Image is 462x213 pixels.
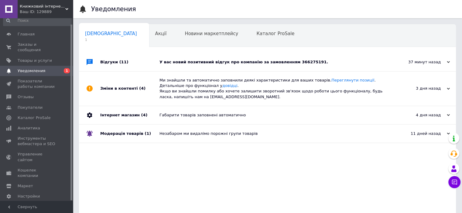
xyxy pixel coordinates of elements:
[222,83,238,88] a: довідці
[64,68,70,73] span: 1
[159,112,389,118] div: Габарити товарів заповнені автоматично
[256,31,294,36] span: Каталог ProSale
[448,176,460,188] button: Чат с покупателем
[145,131,151,136] span: (1)
[18,115,50,121] span: Каталог ProSale
[20,4,65,9] span: Книжковий інтернет-магазин ProfiBooks
[18,105,43,110] span: Покупатели
[18,32,35,37] span: Главная
[100,72,159,106] div: Зміни в контенті
[389,59,450,65] div: 37 минут назад
[20,9,73,15] div: Ваш ID: 129889
[18,68,45,74] span: Уведомления
[389,112,450,118] div: 4 дня назад
[185,31,238,36] span: Новини маркетплейсу
[141,113,147,117] span: (4)
[119,60,128,64] span: (11)
[331,78,374,82] a: Переглянути позиції
[18,136,56,147] span: Инструменты вебмастера и SEO
[18,58,52,63] span: Товары и услуги
[159,131,389,136] div: Незабаром ми видалімо порожні групи товарів
[389,131,450,136] div: 11 дней назад
[85,31,137,36] span: [DEMOGRAPHIC_DATA]
[100,125,159,143] div: Модерація товарів
[139,86,145,91] span: (4)
[100,53,159,71] div: Відгуки
[18,42,56,53] span: Заказы и сообщения
[159,59,389,65] div: У вас новий позитивний відгук про компанію за замовленням 366275191.
[85,38,137,42] span: 1
[159,78,389,100] div: Ми знайшли та автоматично заповнили деякі характеристики для ваших товарів. . Детальніше про функ...
[18,168,56,178] span: Кошелек компании
[18,151,56,162] span: Управление сайтом
[18,194,40,199] span: Настройки
[18,125,40,131] span: Аналитика
[18,78,56,89] span: Показатели работы компании
[100,106,159,124] div: Інтернет магазин
[18,94,34,100] span: Отзывы
[18,183,33,189] span: Маркет
[155,31,167,36] span: Акції
[389,86,450,91] div: 3 дня назад
[91,5,136,13] h1: Уведомления
[3,15,72,26] input: Поиск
